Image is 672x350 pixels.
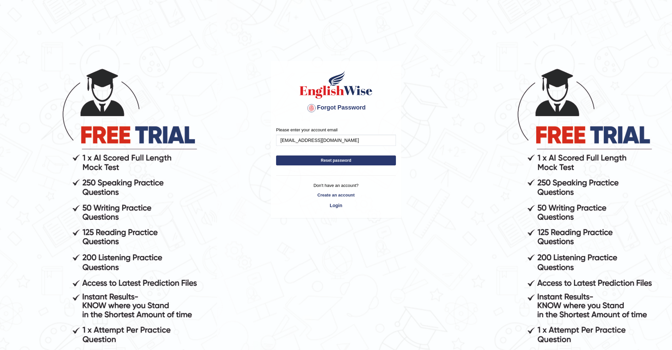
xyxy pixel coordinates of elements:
button: Reset password [276,155,396,165]
label: Please enter your account email [276,127,338,133]
a: Login [276,200,396,211]
span: Forgot Password [306,104,365,111]
a: Create an account [276,192,396,198]
img: English Wise [298,70,374,100]
p: Don't have an account? [276,182,396,189]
